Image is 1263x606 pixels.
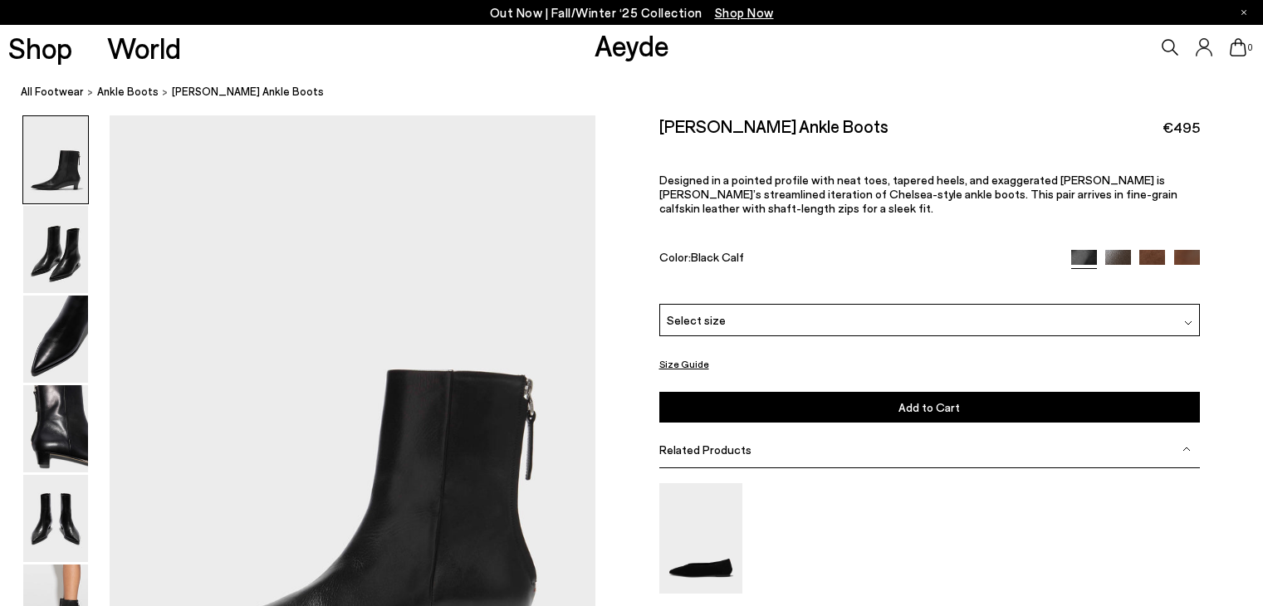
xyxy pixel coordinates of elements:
div: Color: [659,250,1054,269]
span: [PERSON_NAME] Ankle Boots [172,83,324,100]
span: Black Calf [691,250,744,264]
a: 0 [1230,38,1246,56]
img: svg%3E [1182,445,1191,453]
a: All Footwear [21,83,84,100]
span: 0 [1246,43,1255,52]
span: Add to Cart [898,400,960,414]
img: Harriet Pointed Ankle Boots - Image 1 [23,116,88,203]
img: Harriet Pointed Ankle Boots - Image 2 [23,206,88,293]
span: €495 [1163,117,1200,138]
nav: breadcrumb [21,70,1263,115]
a: ankle boots [97,83,159,100]
h2: [PERSON_NAME] Ankle Boots [659,115,889,136]
span: Navigate to /collections/new-in [715,5,774,20]
img: Harriet Pointed Ankle Boots - Image 4 [23,385,88,472]
img: Harriet Pointed Ankle Boots - Image 5 [23,475,88,562]
button: Size Guide [659,354,709,374]
span: Related Products [659,442,751,457]
img: Moa Suede Pointed-Toe Flats [659,483,742,594]
img: svg%3E [1184,319,1192,327]
a: Shop [8,33,72,62]
button: Add to Cart [659,392,1200,423]
img: Harriet Pointed Ankle Boots - Image 3 [23,296,88,383]
p: Designed in a pointed profile with neat toes, tapered heels, and exaggerated [PERSON_NAME] is [PE... [659,173,1200,215]
span: Select size [667,311,726,329]
span: ankle boots [97,85,159,98]
p: Out Now | Fall/Winter ‘25 Collection [490,2,774,23]
a: World [107,33,181,62]
a: Aeyde [595,27,669,62]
